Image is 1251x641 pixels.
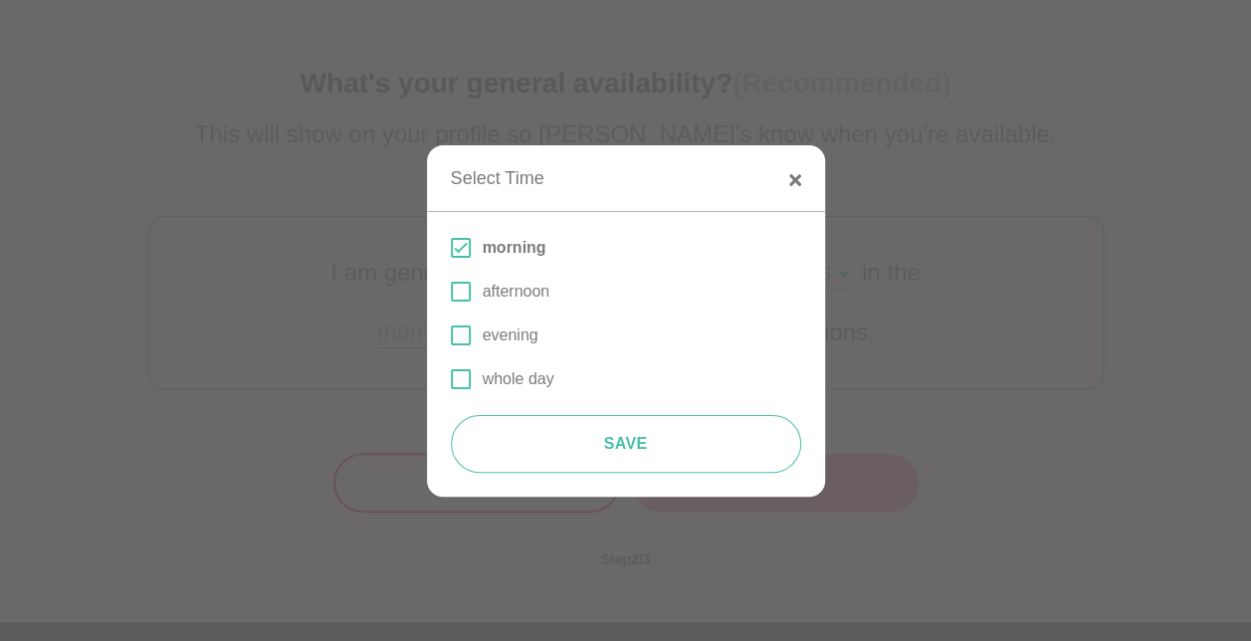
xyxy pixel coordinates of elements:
button: Save [451,415,801,473]
div: Select Time [451,169,544,187]
p: morning [483,236,546,260]
p: whole day [483,367,554,391]
p: evening [483,323,538,347]
p: afternoon [483,280,550,304]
